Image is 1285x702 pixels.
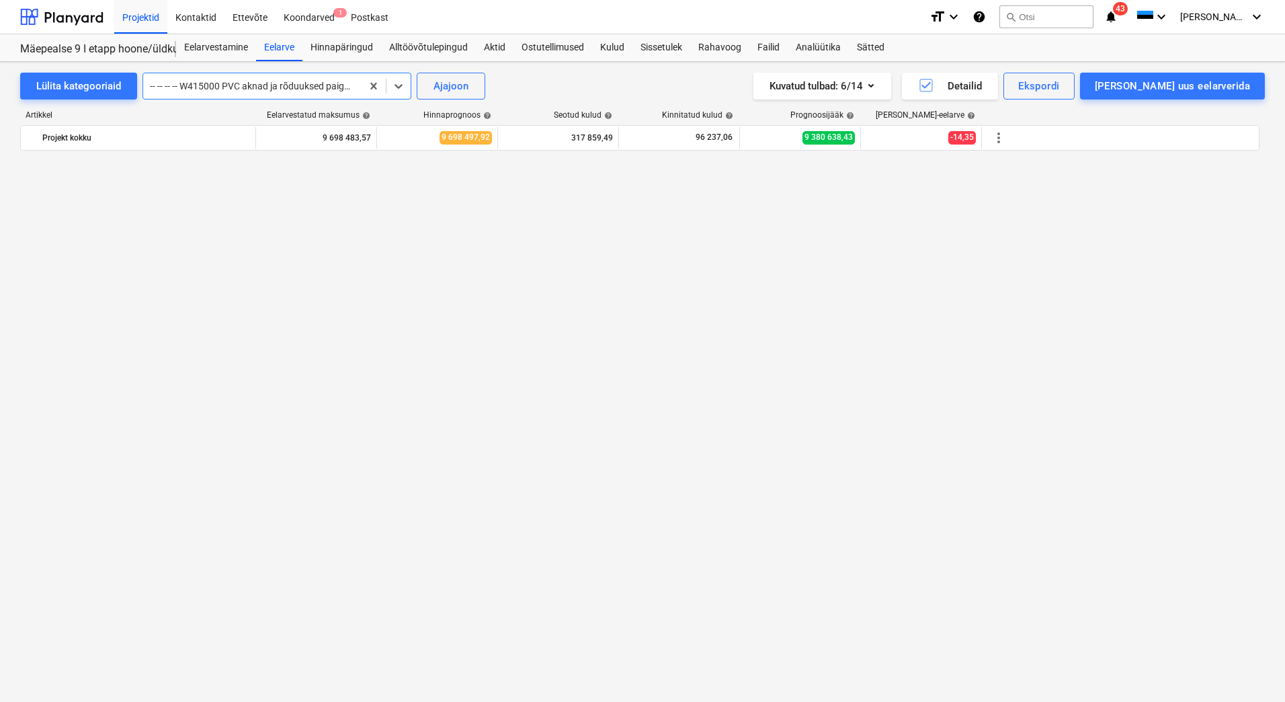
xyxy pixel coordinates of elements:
[36,77,121,95] div: Lülita kategooriaid
[1003,73,1074,100] button: Ekspordi
[849,34,893,61] a: Sätted
[1080,73,1265,100] button: [PERSON_NAME] uus eelarverida
[929,9,946,25] i: format_size
[999,5,1093,28] button: Otsi
[749,34,788,61] a: Failid
[1180,11,1247,22] span: [PERSON_NAME]
[964,112,975,120] span: help
[554,110,612,120] div: Seotud kulud
[694,132,734,143] span: 96 237,06
[176,34,256,61] a: Eelarvestamine
[948,131,976,144] span: -14,35
[256,34,302,61] a: Eelarve
[843,112,854,120] span: help
[1113,2,1128,15] span: 43
[602,112,612,120] span: help
[302,34,381,61] a: Hinnapäringud
[918,77,982,95] div: Detailid
[1218,637,1285,702] iframe: Chat Widget
[476,34,513,61] a: Aktid
[991,130,1007,146] span: Rohkem tegevusi
[770,77,875,95] div: Kuvatud tulbad : 6/14
[722,112,733,120] span: help
[802,131,855,144] span: 9 380 638,43
[503,127,613,149] div: 317 859,49
[333,8,347,17] span: 1
[417,73,485,100] button: Ajajoon
[20,73,137,100] button: Lülita kategooriaid
[753,73,891,100] button: Kuvatud tulbad:6/14
[790,110,854,120] div: Prognoosijääk
[261,127,371,149] div: 9 698 483,57
[632,34,690,61] a: Sissetulek
[788,34,849,61] a: Analüütika
[1104,9,1118,25] i: notifications
[902,73,998,100] button: Detailid
[20,110,255,120] div: Artikkel
[423,110,491,120] div: Hinnaprognoos
[42,127,250,149] div: Projekt kokku
[20,42,160,56] div: Mäepealse 9 I etapp hoone/üldkulud//maatööd (2101988//2101671)
[1249,9,1265,25] i: keyboard_arrow_down
[481,112,491,120] span: help
[1153,9,1169,25] i: keyboard_arrow_down
[433,77,468,95] div: Ajajoon
[946,9,962,25] i: keyboard_arrow_down
[592,34,632,61] a: Kulud
[381,34,476,61] a: Alltöövõtulepingud
[440,131,492,144] span: 9 698 497,92
[876,110,975,120] div: [PERSON_NAME]-eelarve
[662,110,733,120] div: Kinnitatud kulud
[1095,77,1250,95] div: [PERSON_NAME] uus eelarverida
[972,9,986,25] i: Abikeskus
[513,34,592,61] a: Ostutellimused
[690,34,749,61] a: Rahavoog
[1018,77,1059,95] div: Ekspordi
[267,110,370,120] div: Eelarvestatud maksumus
[1005,11,1016,22] span: search
[360,112,370,120] span: help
